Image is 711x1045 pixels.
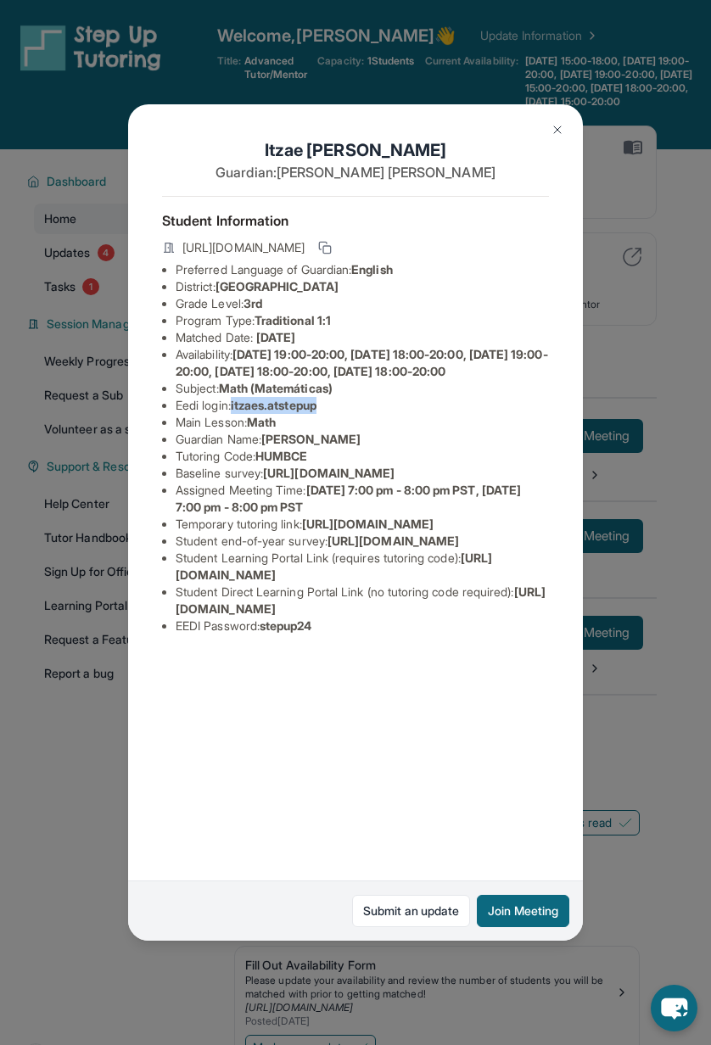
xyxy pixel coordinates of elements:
[260,618,312,633] span: stepup24
[255,449,307,463] span: HUMBCE
[176,380,549,397] li: Subject :
[247,415,276,429] span: Math
[244,296,262,310] span: 3rd
[261,432,361,446] span: [PERSON_NAME]
[182,239,305,256] span: [URL][DOMAIN_NAME]
[302,517,434,531] span: [URL][DOMAIN_NAME]
[352,895,470,927] a: Submit an update
[176,483,521,514] span: [DATE] 7:00 pm - 8:00 pm PST, [DATE] 7:00 pm - 8:00 pm PST
[176,584,549,617] li: Student Direct Learning Portal Link (no tutoring code required) :
[315,237,335,258] button: Copy link
[651,985,697,1031] button: chat-button
[176,550,549,584] li: Student Learning Portal Link (requires tutoring code) :
[176,431,549,448] li: Guardian Name :
[256,330,295,344] span: [DATE]
[176,533,549,550] li: Student end-of-year survey :
[328,534,459,548] span: [URL][DOMAIN_NAME]
[351,262,393,277] span: English
[176,617,549,634] li: EEDI Password :
[176,465,549,482] li: Baseline survey :
[176,261,549,278] li: Preferred Language of Guardian:
[176,346,549,380] li: Availability:
[162,162,549,182] p: Guardian: [PERSON_NAME] [PERSON_NAME]
[176,347,548,378] span: [DATE] 19:00-20:00, [DATE] 18:00-20:00, [DATE] 19:00-20:00, [DATE] 18:00-20:00, [DATE] 18:00-20:00
[263,466,395,480] span: [URL][DOMAIN_NAME]
[162,210,549,231] h4: Student Information
[176,295,549,312] li: Grade Level:
[255,313,331,327] span: Traditional 1:1
[551,123,564,137] img: Close Icon
[176,329,549,346] li: Matched Date:
[176,312,549,329] li: Program Type:
[231,398,316,412] span: itzaes.atstepup
[176,482,549,516] li: Assigned Meeting Time :
[219,381,333,395] span: Math (Matemáticas)
[176,516,549,533] li: Temporary tutoring link :
[176,397,549,414] li: Eedi login :
[176,448,549,465] li: Tutoring Code :
[162,138,549,162] h1: Itzae [PERSON_NAME]
[176,414,549,431] li: Main Lesson :
[477,895,569,927] button: Join Meeting
[176,278,549,295] li: District:
[216,279,339,293] span: [GEOGRAPHIC_DATA]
